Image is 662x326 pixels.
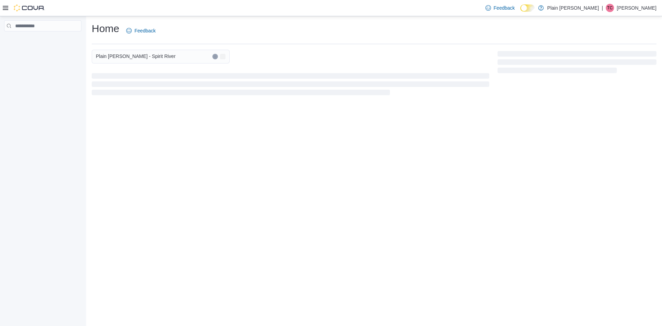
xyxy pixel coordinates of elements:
[92,22,119,36] h1: Home
[14,4,45,11] img: Cova
[494,4,515,11] span: Feedback
[212,54,218,59] button: Clear input
[607,4,613,12] span: TC
[220,54,225,59] button: Open list of options
[498,52,656,75] span: Loading
[96,52,175,60] span: Plain [PERSON_NAME] - Spirit River
[520,4,535,12] input: Dark Mode
[606,4,614,12] div: Tatum Carson
[602,4,603,12] p: |
[123,24,158,38] a: Feedback
[134,27,156,34] span: Feedback
[547,4,599,12] p: Plain [PERSON_NAME]
[617,4,656,12] p: [PERSON_NAME]
[483,1,518,15] a: Feedback
[4,33,81,49] nav: Complex example
[92,75,489,97] span: Loading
